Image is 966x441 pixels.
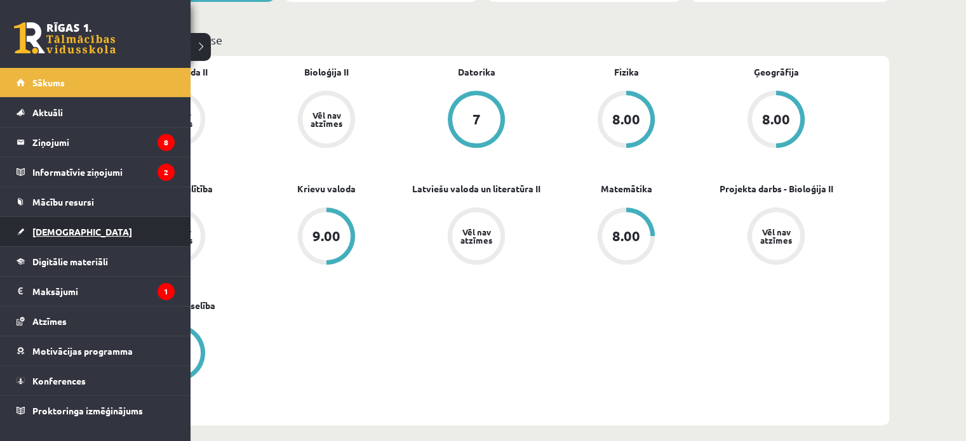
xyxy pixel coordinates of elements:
a: Vēl nav atzīmes [252,91,401,150]
a: Latviešu valoda un literatūra II [412,182,540,195]
a: Atzīmes [17,306,175,336]
div: Vēl nav atzīmes [459,228,494,244]
span: Motivācijas programma [32,345,133,357]
span: Aktuāli [32,107,63,118]
span: [DEMOGRAPHIC_DATA] [32,226,132,237]
a: Informatīvie ziņojumi2 [17,157,175,187]
a: Digitālie materiāli [17,247,175,276]
a: Fizika [614,65,639,79]
a: Vēl nav atzīmes [401,207,551,267]
div: 8.00 [612,229,640,243]
div: 9.00 [312,229,340,243]
span: Sākums [32,77,65,88]
a: 8.00 [551,207,701,267]
a: 8.00 [551,91,701,150]
span: Proktoringa izmēģinājums [32,405,143,416]
div: 7 [473,112,481,126]
div: Vēl nav atzīmes [309,111,344,128]
a: Projekta darbs - Bioloģija II [720,182,833,195]
p: Mācību plāns 12.a1 JK klase [81,31,884,48]
span: Mācību resursi [32,196,94,207]
div: 8.00 [762,112,790,126]
a: 9.00 [252,207,401,267]
div: 8.00 [612,112,640,126]
i: 8 [158,134,175,151]
a: Ziņojumi8 [17,128,175,157]
legend: Informatīvie ziņojumi [32,157,175,187]
a: Mācību resursi [17,187,175,216]
span: Digitālie materiāli [32,256,108,267]
span: Konferences [32,375,86,386]
a: Matemātika [601,182,652,195]
span: Atzīmes [32,315,67,327]
a: 8.00 [701,91,851,150]
a: Vēl nav atzīmes [701,207,851,267]
a: Aktuāli [17,98,175,127]
a: Krievu valoda [297,182,356,195]
a: 7 [401,91,551,150]
a: Sākums [17,68,175,97]
a: Bioloģija II [304,65,349,79]
a: [DEMOGRAPHIC_DATA] [17,217,175,246]
legend: Maksājumi [32,277,175,306]
a: Proktoringa izmēģinājums [17,396,175,425]
i: 2 [158,164,175,181]
div: Vēl nav atzīmes [758,228,794,244]
a: Maksājumi1 [17,277,175,306]
a: Rīgas 1. Tālmācības vidusskola [14,22,116,54]
a: Datorika [458,65,495,79]
a: Ģeogrāfija [754,65,799,79]
i: 1 [158,283,175,300]
legend: Ziņojumi [32,128,175,157]
a: Konferences [17,366,175,395]
a: Motivācijas programma [17,336,175,365]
